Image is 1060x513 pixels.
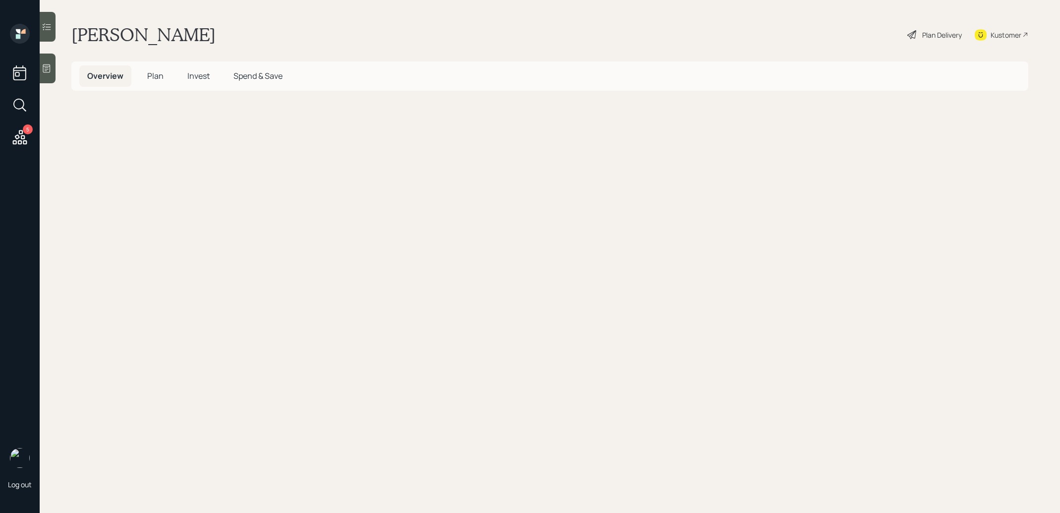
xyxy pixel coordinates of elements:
[991,30,1021,40] div: Kustomer
[187,70,210,81] span: Invest
[23,124,33,134] div: 5
[10,448,30,468] img: treva-nostdahl-headshot.png
[71,24,216,46] h1: [PERSON_NAME]
[234,70,283,81] span: Spend & Save
[922,30,962,40] div: Plan Delivery
[87,70,123,81] span: Overview
[8,480,32,489] div: Log out
[147,70,164,81] span: Plan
